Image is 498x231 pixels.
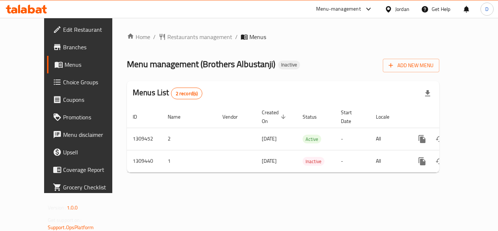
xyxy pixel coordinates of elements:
button: Change Status [431,153,448,170]
span: Vendor [222,112,247,121]
td: All [370,128,408,150]
span: Grocery Checklist [63,183,121,192]
div: Menu-management [316,5,361,14]
span: Created On [262,108,288,126]
span: Coverage Report [63,165,121,174]
span: 2 record(s) [171,90,202,97]
span: ID [133,112,147,121]
a: Branches [47,38,127,56]
span: Version: [48,203,66,212]
span: Restaurants management [167,32,232,41]
a: Promotions [47,108,127,126]
span: Branches [63,43,121,51]
div: Export file [419,85,436,102]
span: Add New Menu [389,61,433,70]
a: Coupons [47,91,127,108]
button: Add New Menu [383,59,439,72]
h2: Menus List [133,87,202,99]
td: - [335,128,370,150]
span: 1.0.0 [67,203,78,212]
a: Upsell [47,143,127,161]
span: Locale [376,112,399,121]
span: Choice Groups [63,78,121,86]
span: Coupons [63,95,121,104]
span: Menu management ( Brothers Albustanji ) [127,56,275,72]
span: Get support on: [48,215,81,225]
th: Actions [408,106,489,128]
li: / [153,32,156,41]
span: [DATE] [262,134,277,143]
span: [DATE] [262,156,277,166]
td: 1309452 [127,128,162,150]
a: Restaurants management [159,32,232,41]
a: Coverage Report [47,161,127,178]
button: more [413,130,431,148]
a: Edit Restaurant [47,21,127,38]
li: / [235,32,238,41]
span: Menu disclaimer [63,130,121,139]
a: Home [127,32,150,41]
span: D [485,5,489,13]
td: 2 [162,128,217,150]
span: Status [303,112,326,121]
span: Start Date [341,108,361,126]
span: Upsell [63,148,121,157]
nav: breadcrumb [127,32,439,41]
div: Total records count [171,88,203,99]
span: Active [303,135,321,143]
a: Grocery Checklist [47,178,127,196]
td: 1 [162,150,217,172]
td: - [335,150,370,172]
div: Jordan [395,5,409,13]
button: more [413,153,431,170]
span: Menus [65,60,121,69]
span: Promotions [63,113,121,122]
span: Inactive [303,157,324,166]
div: Active [303,135,321,143]
span: Inactive [278,62,300,68]
td: 1309440 [127,150,162,172]
div: Inactive [278,61,300,69]
td: All [370,150,408,172]
span: Menus [249,32,266,41]
button: Change Status [431,130,448,148]
table: enhanced table [127,106,489,173]
a: Choice Groups [47,73,127,91]
a: Menu disclaimer [47,126,127,143]
span: Edit Restaurant [63,25,121,34]
span: Name [168,112,190,121]
a: Menus [47,56,127,73]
